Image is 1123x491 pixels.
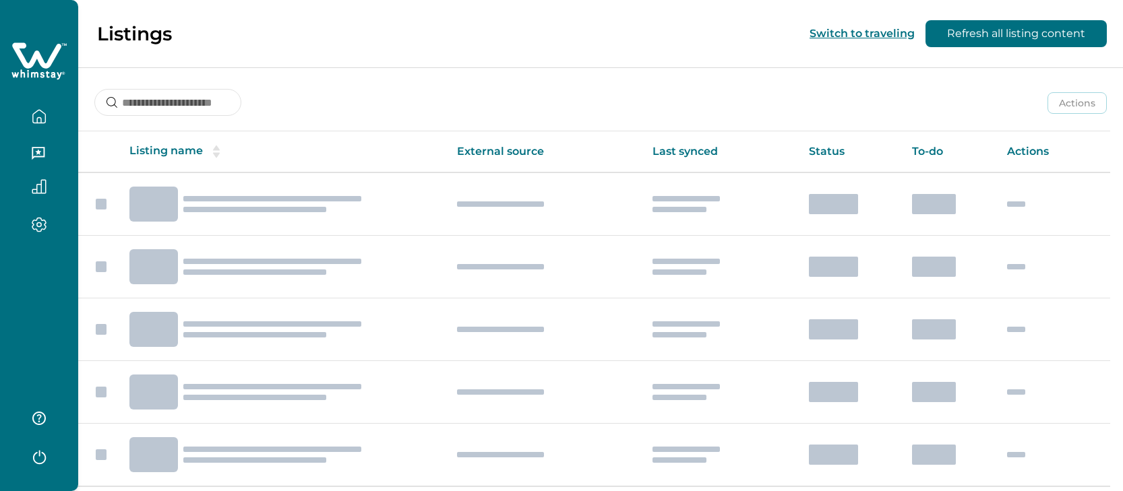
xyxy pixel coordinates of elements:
[119,131,446,172] th: Listing name
[901,131,996,172] th: To-do
[996,131,1110,172] th: Actions
[97,22,172,45] p: Listings
[203,145,230,158] button: sorting
[810,27,915,40] button: Switch to traveling
[1048,92,1107,114] button: Actions
[642,131,798,172] th: Last synced
[446,131,642,172] th: External source
[925,20,1107,47] button: Refresh all listing content
[798,131,901,172] th: Status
